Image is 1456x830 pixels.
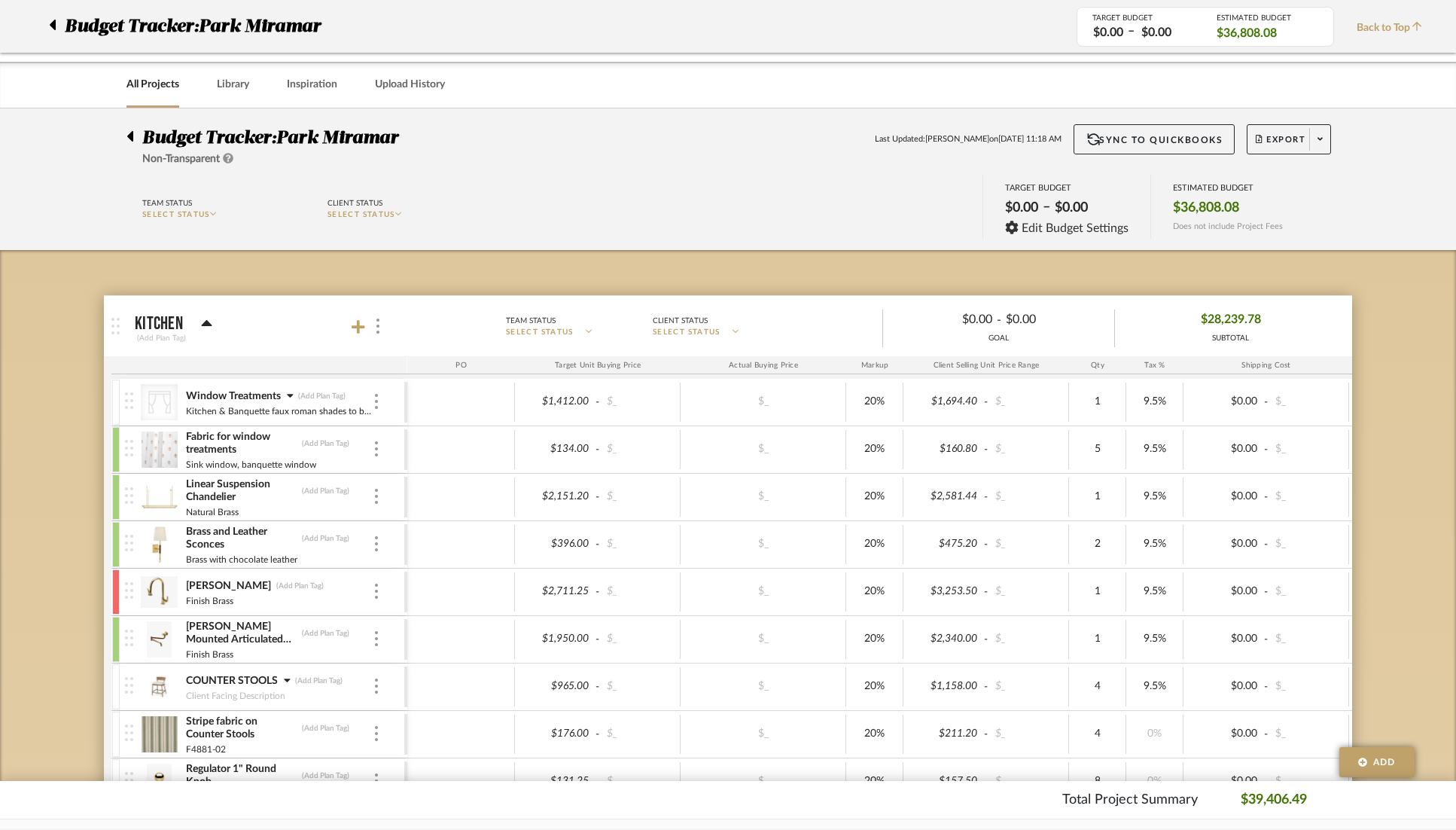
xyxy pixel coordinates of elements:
[851,770,898,792] div: 20%
[1271,438,1345,460] div: $_
[126,75,179,95] a: All Projects
[1043,199,1050,221] span: –
[301,486,350,496] div: (Add Plan Tag)
[1262,537,1271,552] span: -
[1262,490,1271,505] span: -
[925,133,989,146] span: [PERSON_NAME]
[991,438,1065,460] div: $_
[1183,356,1349,374] div: Shipping Cost
[141,479,178,515] img: 71f11ecd-037e-46ba-a49a-893c9ff12ffa_50x50.jpg
[602,486,676,508] div: $_
[1217,25,1277,41] span: $36,808.08
[1188,581,1262,603] div: $0.00
[1247,124,1331,154] button: Export
[593,632,602,647] span: -
[908,723,982,745] div: $211.20
[301,770,350,781] div: (Add Plan Tag)
[519,723,593,745] div: $176.00
[141,669,178,705] img: 943c1fc1-227a-495c-bb14-18b2eeaf7156_50x50.jpg
[908,770,982,792] div: $157.50
[375,75,445,95] a: Upload History
[991,676,1065,697] div: $_
[982,774,991,789] span: -
[125,630,133,646] img: vertical-grip.svg
[1069,356,1126,374] div: Qty
[185,552,298,567] div: Brass with chocolate leather
[908,486,982,508] div: $2,581.44
[989,133,998,146] span: on
[1131,628,1178,650] div: 9.5%
[896,308,997,331] div: $0.00
[1357,20,1430,36] span: Back to Top
[991,770,1065,792] div: $_
[1074,628,1121,650] div: 1
[185,688,286,703] div: Client Facing Description
[851,438,898,460] div: 20%
[1262,395,1271,410] span: -
[217,75,249,95] a: Library
[301,628,350,639] div: (Add Plan Tag)
[602,723,676,745] div: $_
[125,487,133,504] img: vertical-grip.svg
[125,725,133,741] img: vertical-grip.svg
[681,356,846,374] div: Actual Buying Price
[982,584,991,600] span: -
[593,584,602,600] span: -
[1188,486,1262,508] div: $0.00
[519,391,593,413] div: $1,412.00
[185,457,317,472] div: Sink window, banquette window
[506,314,556,328] div: Team Status
[1349,356,1422,374] div: Ship. Markup %
[593,537,602,552] span: -
[1131,723,1178,745] div: 0%
[1005,183,1129,193] div: TARGET BUDGET
[1241,790,1307,810] p: $39,406.49
[1131,391,1178,413] div: 9.5%
[185,762,297,789] div: Regulator 1" Round Knob
[1074,124,1235,154] button: Sync to QuickBooks
[1126,356,1183,374] div: Tax %
[722,533,805,555] div: $_
[141,764,178,800] img: 6923de3a-c54c-43c7-a8a2-95f99c7c4f06_50x50.jpg
[846,356,903,374] div: Markup
[1188,438,1262,460] div: $0.00
[908,676,982,697] div: $1,158.00
[185,594,234,609] div: Finish Brass
[593,490,602,505] span: -
[982,490,991,505] span: -
[1262,774,1271,789] span: -
[519,486,593,508] div: $2,151.20
[375,631,378,646] img: 3dots-v.svg
[982,679,991,694] span: -
[1256,134,1305,157] span: Export
[125,440,133,456] img: vertical-grip.svg
[602,676,676,697] div: $_
[125,535,133,551] img: vertical-grip.svg
[287,75,337,95] a: Inspiration
[1271,723,1345,745] div: $_
[185,715,297,742] div: Stripe fabric on Counter Stools
[593,727,602,742] span: -
[602,533,676,555] div: $_
[1271,628,1345,650] div: $_
[722,770,805,792] div: $_
[1188,628,1262,650] div: $0.00
[1001,308,1102,331] div: $0.00
[997,311,1001,329] span: -
[1173,183,1283,193] div: ESTIMATED BUDGET
[602,628,676,650] div: $_
[1001,195,1043,221] div: $0.00
[1089,24,1128,41] div: $0.00
[185,430,297,457] div: Fabric for window treatments
[1217,14,1318,23] div: ESTIMATED BUDGET
[1131,533,1178,555] div: 9.5%
[593,774,602,789] span: -
[375,726,378,741] img: 3dots-v.svg
[1131,486,1178,508] div: 9.5%
[875,133,925,146] span: Last Updated:
[1131,770,1178,792] div: 0%
[185,674,279,688] div: COUNTER STOOLS
[519,676,593,697] div: $965.00
[1128,23,1135,41] span: –
[375,536,378,551] img: 3dots-v.svg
